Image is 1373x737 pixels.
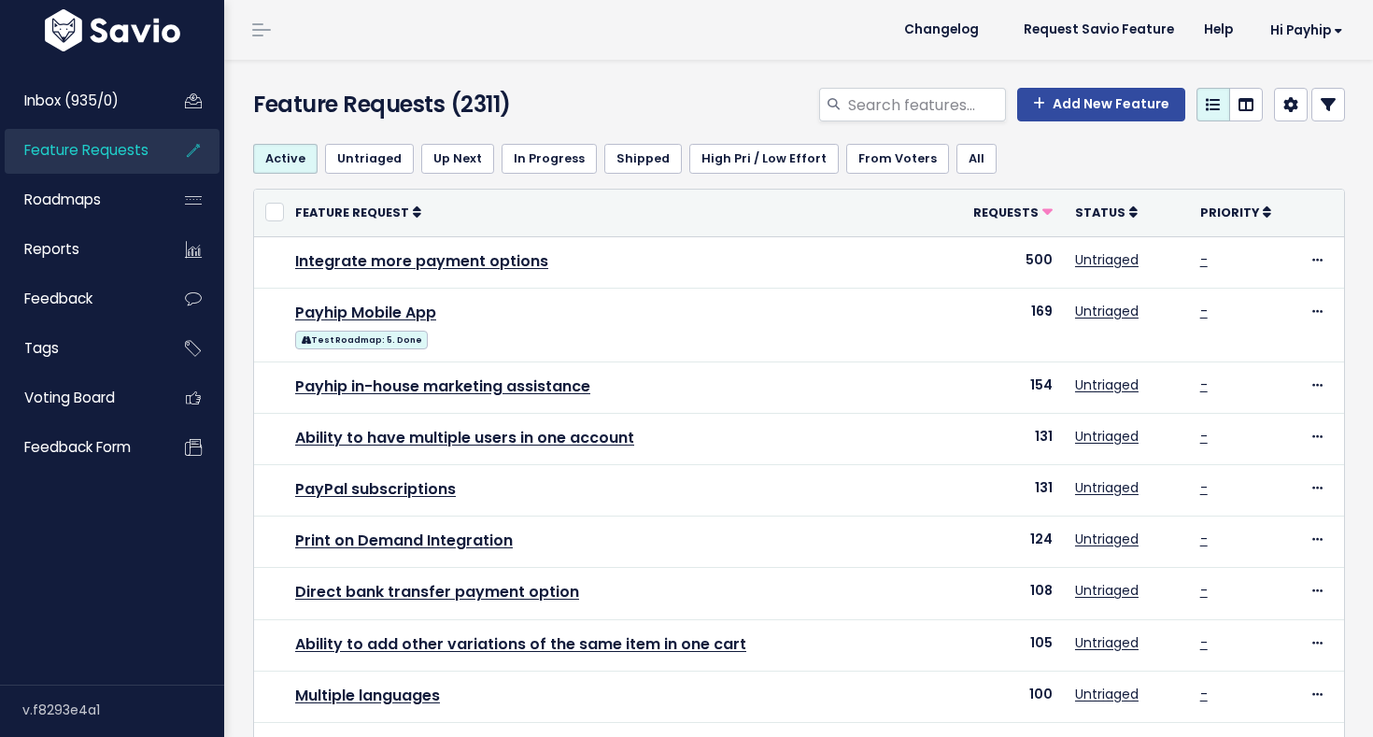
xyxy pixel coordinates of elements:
[295,633,746,655] a: Ability to add other variations of the same item in one cart
[253,88,599,121] h4: Feature Requests (2311)
[1200,478,1208,497] a: -
[1200,530,1208,548] a: -
[1200,205,1259,220] span: Priority
[295,327,428,350] a: Test Roadmap: 5. Done
[5,178,155,221] a: Roadmaps
[5,228,155,271] a: Reports
[24,190,101,209] span: Roadmaps
[945,288,1064,361] td: 169
[1189,16,1248,44] a: Help
[1075,427,1139,446] a: Untriaged
[24,239,79,259] span: Reports
[1075,633,1139,652] a: Untriaged
[24,338,59,358] span: Tags
[1200,250,1208,269] a: -
[295,203,421,221] a: Feature Request
[5,426,155,469] a: Feedback form
[1200,302,1208,320] a: -
[1017,88,1185,121] a: Add New Feature
[421,144,494,174] a: Up Next
[1248,16,1358,45] a: Hi Payhip
[1200,376,1208,394] a: -
[1075,581,1139,600] a: Untriaged
[5,277,155,320] a: Feedback
[22,686,224,734] div: v.f8293e4a1
[502,144,597,174] a: In Progress
[253,144,1345,174] ul: Filter feature requests
[295,302,436,323] a: Payhip Mobile App
[295,250,548,272] a: Integrate more payment options
[945,671,1064,722] td: 100
[1200,633,1208,652] a: -
[24,289,92,308] span: Feedback
[1075,685,1139,703] a: Untriaged
[325,144,414,174] a: Untriaged
[1075,376,1139,394] a: Untriaged
[1075,250,1139,269] a: Untriaged
[904,23,979,36] span: Changelog
[1075,205,1125,220] span: Status
[1200,685,1208,703] a: -
[295,331,428,349] span: Test Roadmap: 5. Done
[1270,23,1343,37] span: Hi Payhip
[24,91,119,110] span: Inbox (935/0)
[846,144,949,174] a: From Voters
[24,140,149,160] span: Feature Requests
[1075,203,1138,221] a: Status
[973,203,1053,221] a: Requests
[604,144,682,174] a: Shipped
[295,530,513,551] a: Print on Demand Integration
[1075,302,1139,320] a: Untriaged
[5,376,155,419] a: Voting Board
[1200,581,1208,600] a: -
[1075,530,1139,548] a: Untriaged
[24,437,131,457] span: Feedback form
[945,465,1064,517] td: 131
[295,685,440,706] a: Multiple languages
[253,144,318,174] a: Active
[956,144,997,174] a: All
[5,79,155,122] a: Inbox (935/0)
[945,517,1064,568] td: 124
[1009,16,1189,44] a: Request Savio Feature
[295,478,456,500] a: PayPal subscriptions
[1200,427,1208,446] a: -
[973,205,1039,220] span: Requests
[945,361,1064,413] td: 154
[295,581,579,602] a: Direct bank transfer payment option
[24,388,115,407] span: Voting Board
[945,236,1064,288] td: 500
[5,327,155,370] a: Tags
[5,129,155,172] a: Feature Requests
[295,376,590,397] a: Payhip in-house marketing assistance
[945,413,1064,464] td: 131
[1200,203,1271,221] a: Priority
[295,205,409,220] span: Feature Request
[1075,478,1139,497] a: Untriaged
[40,9,185,51] img: logo-white.9d6f32f41409.svg
[945,568,1064,619] td: 108
[846,88,1006,121] input: Search features...
[945,619,1064,671] td: 105
[689,144,839,174] a: High Pri / Low Effort
[295,427,634,448] a: Ability to have multiple users in one account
